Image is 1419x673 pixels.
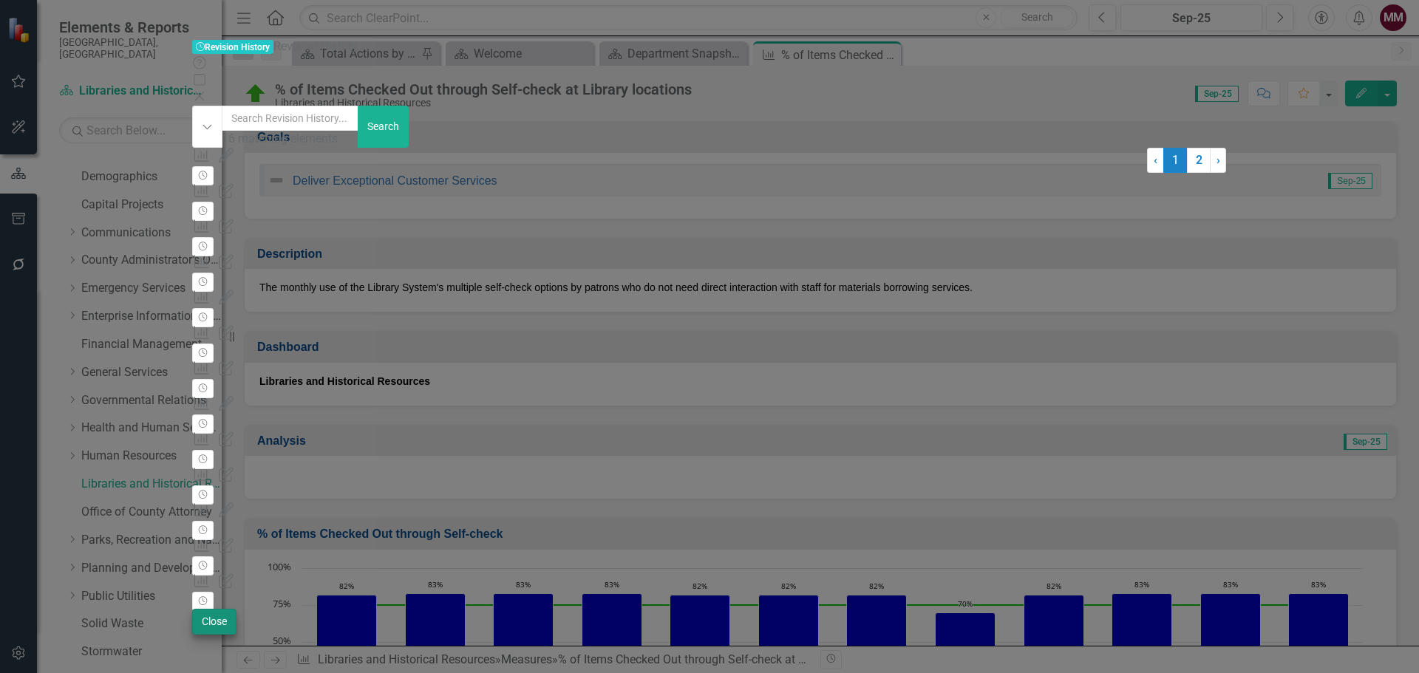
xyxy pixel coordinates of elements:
[222,131,359,148] div: 16 matching elements
[273,39,358,53] span: Revision History
[358,106,409,148] button: Search
[1163,148,1187,173] span: 1
[1154,153,1157,167] span: ‹
[192,609,236,635] button: Close
[192,40,273,54] span: Revision History
[222,106,359,131] input: Search Revision History...
[1187,148,1211,173] a: 2
[1216,153,1220,167] span: ›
